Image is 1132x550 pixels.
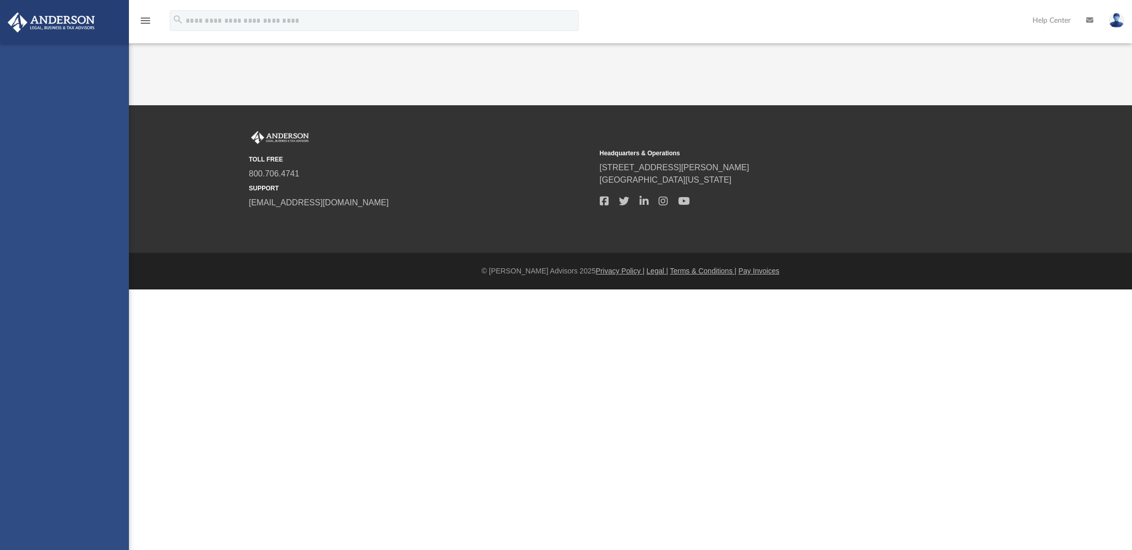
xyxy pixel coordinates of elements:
[249,184,593,193] small: SUPPORT
[129,266,1132,277] div: © [PERSON_NAME] Advisors 2025
[600,163,749,172] a: [STREET_ADDRESS][PERSON_NAME]
[172,14,184,25] i: search
[600,175,732,184] a: [GEOGRAPHIC_DATA][US_STATE]
[249,169,300,178] a: 800.706.4741
[249,131,311,144] img: Anderson Advisors Platinum Portal
[139,14,152,27] i: menu
[600,149,943,158] small: Headquarters & Operations
[670,267,736,275] a: Terms & Conditions |
[249,155,593,164] small: TOLL FREE
[596,267,645,275] a: Privacy Policy |
[739,267,779,275] a: Pay Invoices
[647,267,668,275] a: Legal |
[139,20,152,27] a: menu
[1109,13,1124,28] img: User Pic
[5,12,98,33] img: Anderson Advisors Platinum Portal
[249,198,389,207] a: [EMAIL_ADDRESS][DOMAIN_NAME]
